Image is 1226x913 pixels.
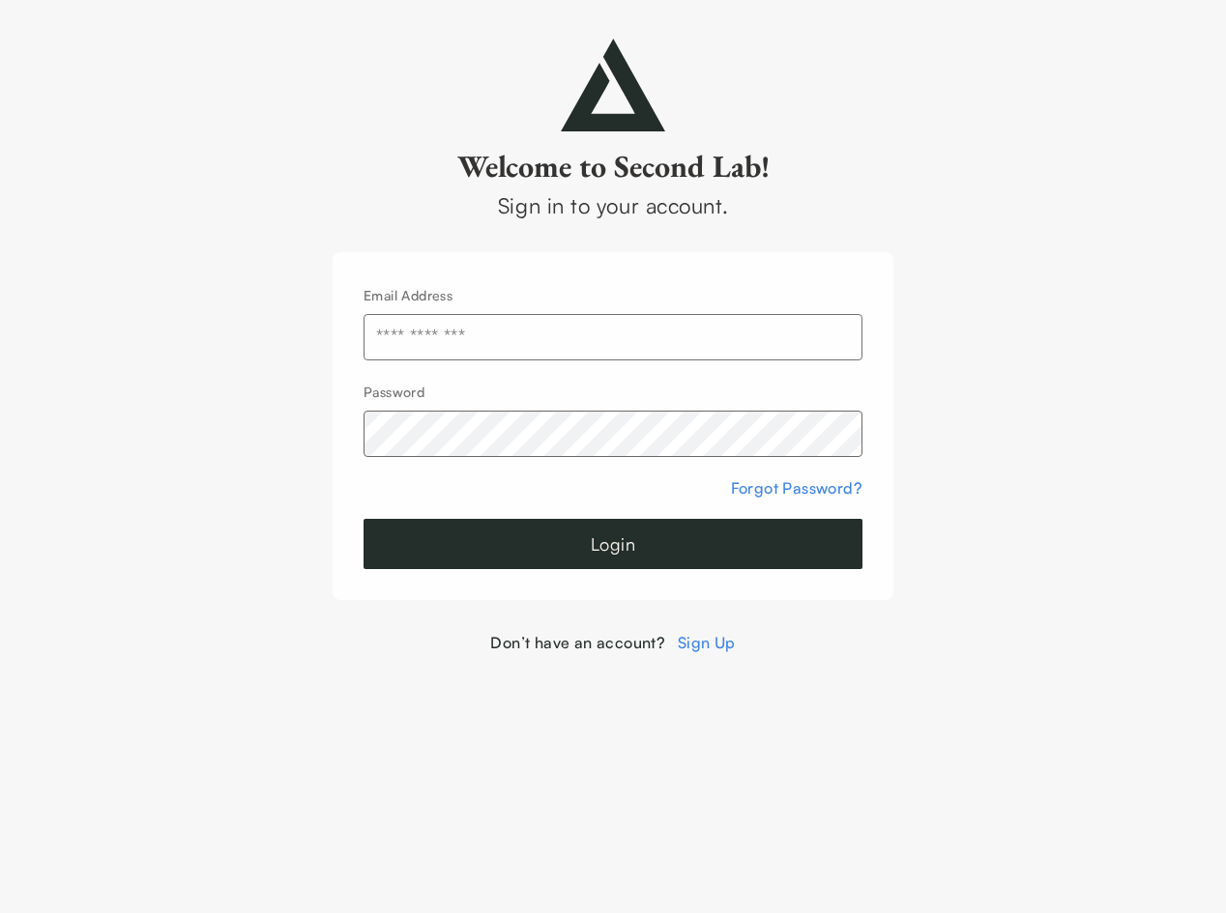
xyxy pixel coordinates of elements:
[731,478,862,498] a: Forgot Password?
[333,147,893,185] h2: Welcome to Second Lab!
[364,519,862,569] button: Login
[561,39,665,131] img: secondlab-logo
[364,287,452,303] label: Email Address
[333,189,893,221] div: Sign in to your account.
[333,631,893,654] div: Don’t have an account?
[364,384,424,400] label: Password
[678,633,736,652] a: Sign Up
